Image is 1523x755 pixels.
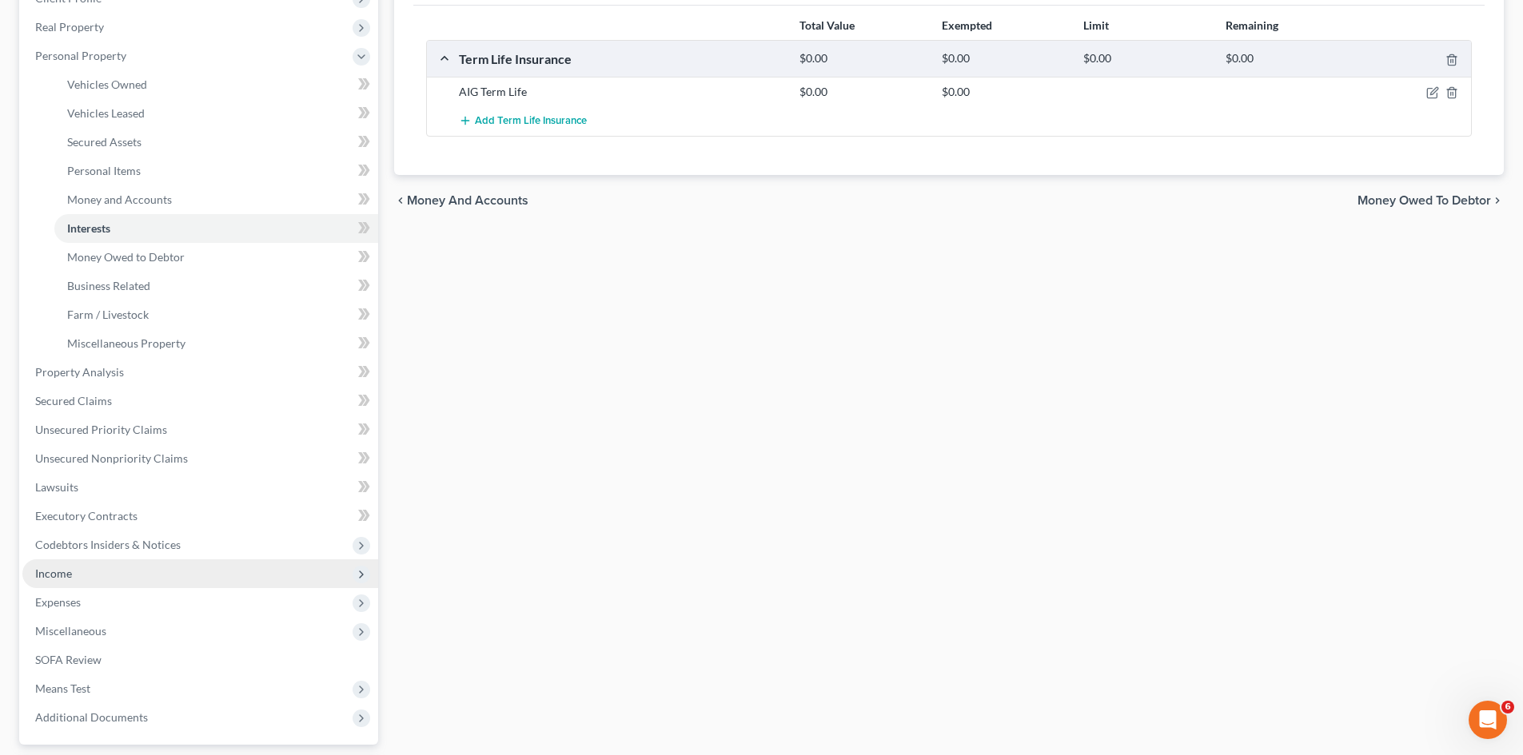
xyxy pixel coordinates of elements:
span: Money and Accounts [67,193,172,206]
button: Money Owed to Debtor chevron_right [1358,194,1504,207]
span: Business Related [67,279,150,292]
div: $0.00 [934,51,1075,66]
a: Unsecured Priority Claims [22,415,378,444]
a: Secured Assets [54,128,378,157]
i: chevron_left [394,194,407,207]
span: Farm / Livestock [67,308,149,321]
div: $0.00 [1218,51,1359,66]
span: Vehicles Leased [67,106,145,120]
a: Money Owed to Debtor [54,243,378,272]
span: Vehicles Owned [67,77,147,91]
a: Interests [54,214,378,243]
strong: Total Value [799,18,855,32]
span: Unsecured Priority Claims [35,423,167,436]
span: SOFA Review [35,653,102,666]
span: Secured Claims [35,394,112,407]
div: $0.00 [1075,51,1217,66]
div: $0.00 [791,84,933,100]
span: Unsecured Nonpriority Claims [35,451,188,465]
span: Money Owed to Debtor [67,250,185,264]
span: Additional Documents [35,710,148,724]
button: Add Term Life Insurance [459,106,587,136]
span: Property Analysis [35,365,124,379]
span: Expenses [35,595,81,609]
a: Farm / Livestock [54,300,378,329]
div: Term Life Insurance [451,50,791,67]
a: Vehicles Owned [54,70,378,99]
button: chevron_left Money and Accounts [394,194,528,207]
a: Unsecured Nonpriority Claims [22,444,378,473]
a: Property Analysis [22,358,378,387]
a: Lawsuits [22,473,378,502]
span: Miscellaneous [35,624,106,638]
div: $0.00 [791,51,933,66]
span: Means Test [35,681,90,695]
a: Vehicles Leased [54,99,378,128]
span: Lawsuits [35,480,78,494]
span: 6 [1501,701,1514,713]
a: Personal Items [54,157,378,185]
span: Real Property [35,20,104,34]
span: Codebtors Insiders & Notices [35,538,181,551]
span: Secured Assets [67,135,142,149]
a: Miscellaneous Property [54,329,378,358]
a: Business Related [54,272,378,300]
div: $0.00 [934,84,1075,100]
iframe: Intercom live chat [1469,701,1507,739]
strong: Limit [1083,18,1109,32]
a: Money and Accounts [54,185,378,214]
span: Interests [67,221,110,235]
span: Executory Contracts [35,509,138,523]
span: Money Owed to Debtor [1358,194,1491,207]
strong: Remaining [1226,18,1278,32]
div: AIG Term Life [451,84,791,100]
span: Miscellaneous Property [67,336,185,350]
a: Executory Contracts [22,502,378,530]
i: chevron_right [1491,194,1504,207]
strong: Exempted [942,18,992,32]
span: Money and Accounts [407,194,528,207]
span: Income [35,566,72,580]
span: Add Term Life Insurance [475,115,587,128]
a: Secured Claims [22,387,378,415]
a: SOFA Review [22,646,378,674]
span: Personal Items [67,164,141,177]
span: Personal Property [35,49,126,62]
